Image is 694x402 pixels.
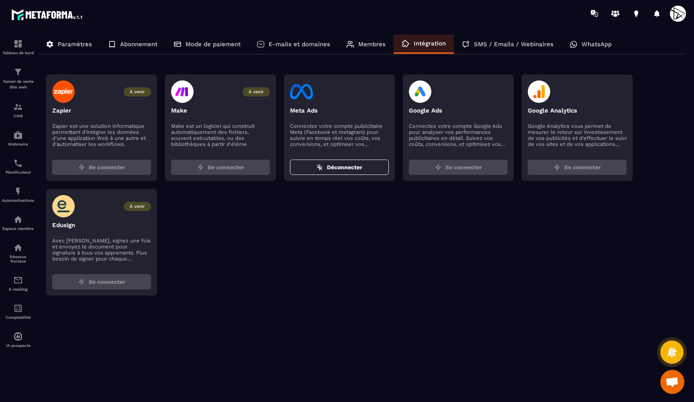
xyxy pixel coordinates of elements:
[2,33,34,61] a: formationformationTableau de bord
[660,370,684,394] div: Ouvrir le chat
[38,27,686,308] div: >
[2,124,34,152] a: automationsautomationsWebinaire
[528,160,627,175] button: Se connecter
[414,40,446,47] p: Intégration
[124,202,151,211] span: À venir
[435,164,441,170] img: zap.8ac5aa27.svg
[52,238,151,262] p: Avec [PERSON_NAME], signez une fois et envoyez le document pour signature à tous vos apprenants. ...
[13,332,23,341] img: automations
[290,80,313,103] img: facebook-logo.eb727249.svg
[186,41,241,48] p: Mode de paiement
[52,107,151,114] p: Zapier
[269,41,330,48] p: E-mails et domaines
[554,164,560,170] img: zap.8ac5aa27.svg
[2,343,34,348] p: IA prospects
[409,107,508,114] p: Google Ads
[197,164,204,170] img: zap.8ac5aa27.svg
[13,130,23,140] img: automations
[13,39,23,49] img: formation
[13,158,23,168] img: scheduler
[52,160,151,175] button: Se connecter
[564,163,601,171] span: Se connecter
[171,80,194,103] img: make-logo.47d65c36.svg
[13,67,23,77] img: formation
[2,96,34,124] a: formationformationCRM
[13,304,23,313] img: accountant
[358,41,386,48] p: Membres
[78,164,85,170] img: zap.8ac5aa27.svg
[13,243,23,252] img: social-network
[124,87,151,96] span: À venir
[208,163,244,171] span: Se connecter
[52,222,151,229] p: Edusign
[2,180,34,209] a: automationsautomationsAutomatisations
[2,297,34,326] a: accountantaccountantComptabilité
[13,215,23,224] img: automations
[171,107,270,114] p: Make
[290,160,389,175] button: Déconnecter
[2,152,34,180] a: schedulerschedulerPlanificateur
[290,123,389,147] p: Connectez votre compte publicitaire Meta (Facebook et Instagram) pour suivre en temps réel vos co...
[2,209,34,237] a: automationsautomationsEspace membre
[171,160,270,175] button: Se connecter
[11,7,84,22] img: logo
[13,102,23,112] img: formation
[171,123,270,147] p: Make est un logiciel qui construit automatiquement des fichiers, souvent exécutables, ou des bibl...
[13,275,23,285] img: email
[120,41,157,48] p: Abonnement
[58,41,92,48] p: Paramètres
[2,61,34,96] a: formationformationTunnel de vente Site web
[2,254,34,263] p: Réseaux Sociaux
[2,170,34,174] p: Planificateur
[52,274,151,289] button: Se connecter
[474,41,553,48] p: SMS / Emails / Webinaires
[316,164,323,170] img: zap-off.84e09383.svg
[2,114,34,118] p: CRM
[409,123,508,147] p: Connectez votre compte Google Ads pour analyser vos performances publicitaires en détail. Suivez ...
[2,269,34,297] a: emailemailE-mailing
[243,87,270,96] span: À venir
[52,195,75,217] img: edusign-logo.5fe905fa.svg
[528,80,551,103] img: google-analytics-logo.594682c4.svg
[2,79,34,90] p: Tunnel de vente Site web
[13,187,23,196] img: automations
[52,123,151,147] p: Zapier est une solution informatique permettant d'intégrer les données d'une application Web à un...
[2,237,34,269] a: social-networksocial-networkRéseaux Sociaux
[89,163,125,171] span: Se connecter
[445,163,482,171] span: Se connecter
[52,80,75,103] img: zapier-logo.003d59f5.svg
[2,287,34,291] p: E-mailing
[409,80,432,103] img: google-ads-logo.4cdbfafa.svg
[2,198,34,203] p: Automatisations
[290,107,389,114] p: Meta Ads
[2,51,34,55] p: Tableau de bord
[409,160,508,175] button: Se connecter
[2,142,34,146] p: Webinaire
[78,279,85,285] img: zap.8ac5aa27.svg
[582,41,612,48] p: WhatsApp
[528,123,627,147] p: Google Analytics vous permet de mesurer le retour sur investissement de vos publicités et d'effec...
[327,163,362,171] span: Déconnecter
[528,107,627,114] p: Google Analytics
[2,315,34,320] p: Comptabilité
[89,278,125,286] span: Se connecter
[2,226,34,231] p: Espace membre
